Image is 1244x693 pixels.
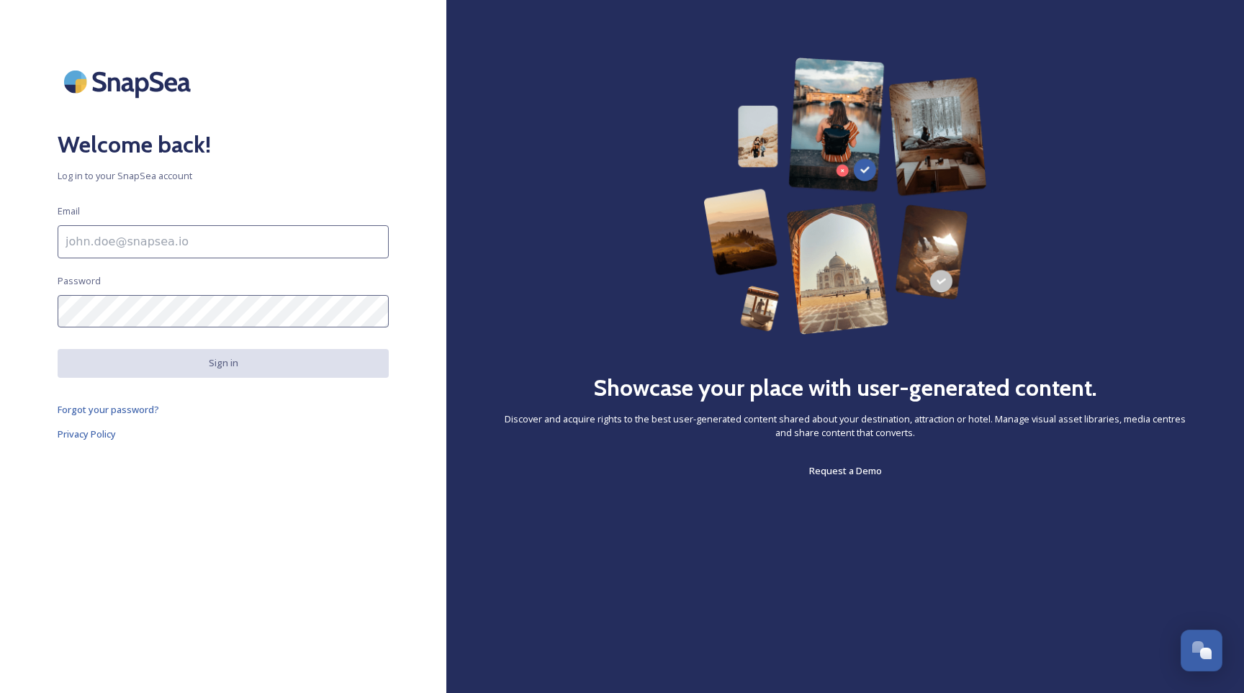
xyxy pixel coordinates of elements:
[703,58,986,335] img: 63b42ca75bacad526042e722_Group%20154-p-800.png
[58,225,389,258] input: john.doe@snapsea.io
[58,403,159,416] span: Forgot your password?
[58,127,389,162] h2: Welcome back!
[809,464,882,477] span: Request a Demo
[593,371,1097,405] h2: Showcase your place with user-generated content.
[1181,630,1222,671] button: Open Chat
[58,401,389,418] a: Forgot your password?
[58,349,389,377] button: Sign in
[58,427,116,440] span: Privacy Policy
[809,462,882,479] a: Request a Demo
[58,274,101,288] span: Password
[58,204,80,218] span: Email
[58,169,389,183] span: Log in to your SnapSea account
[58,425,389,443] a: Privacy Policy
[504,412,1186,440] span: Discover and acquire rights to the best user-generated content shared about your destination, att...
[58,58,202,106] img: SnapSea Logo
